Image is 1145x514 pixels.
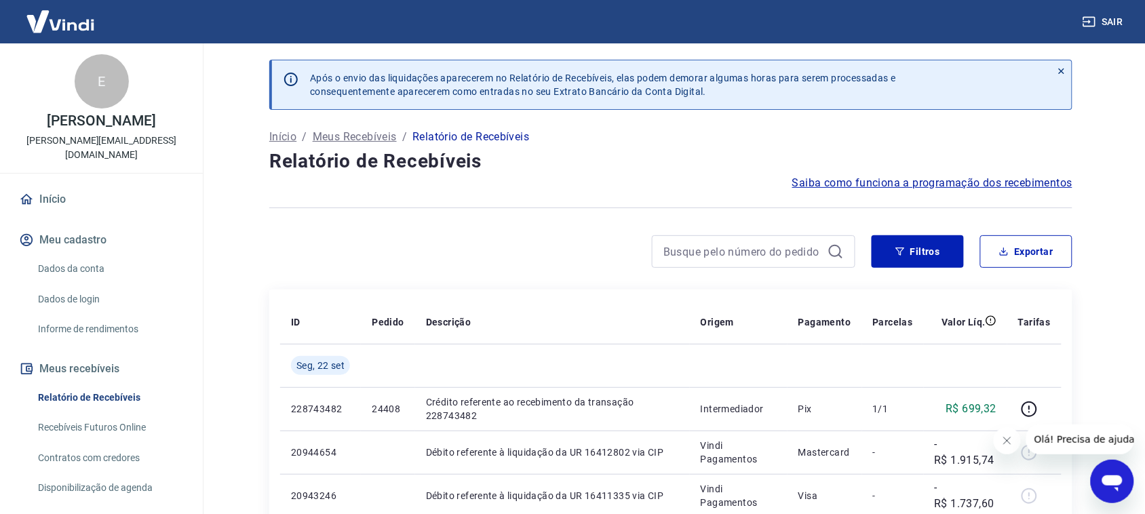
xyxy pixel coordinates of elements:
p: Pagamento [798,315,851,329]
button: Sair [1080,9,1129,35]
p: Débito referente à liquidação da UR 16412802 via CIP [426,446,679,459]
p: [PERSON_NAME][EMAIL_ADDRESS][DOMAIN_NAME] [11,134,192,162]
iframe: Botão para abrir a janela de mensagens [1091,460,1134,503]
p: ID [291,315,300,329]
p: 20944654 [291,446,350,459]
a: Contratos com credores [33,444,187,472]
p: Origem [701,315,734,329]
p: Tarifas [1018,315,1051,329]
p: Débito referente à liquidação da UR 16411335 via CIP [426,489,679,502]
p: -R$ 1.737,60 [935,479,996,512]
a: Início [269,129,296,145]
a: Início [16,184,187,214]
span: Seg, 22 set [296,359,345,372]
p: / [302,129,307,145]
p: Intermediador [701,402,777,416]
span: Olá! Precisa de ajuda? [8,9,114,20]
p: Vindi Pagamentos [701,439,777,466]
p: - [873,489,913,502]
a: Dados da conta [33,255,187,283]
p: 228743482 [291,402,350,416]
button: Filtros [872,235,964,268]
img: Vindi [16,1,104,42]
p: Vindi Pagamentos [701,482,777,509]
a: Informe de rendimentos [33,315,187,343]
button: Meu cadastro [16,225,187,255]
p: Crédito referente ao recebimento da transação 228743482 [426,395,679,422]
p: R$ 699,32 [946,401,997,417]
p: Pedido [372,315,404,329]
button: Meus recebíveis [16,354,187,384]
p: 20943246 [291,489,350,502]
p: Pix [798,402,851,416]
p: -R$ 1.915,74 [935,436,996,469]
p: Descrição [426,315,471,329]
div: E [75,54,129,108]
p: Após o envio das liquidações aparecerem no Relatório de Recebíveis, elas podem demorar algumas ho... [310,71,896,98]
p: 24408 [372,402,404,416]
p: Parcelas [873,315,913,329]
iframe: Fechar mensagem [994,427,1021,454]
p: Visa [798,489,851,502]
a: Meus Recebíveis [313,129,397,145]
p: 1/1 [873,402,913,416]
p: Valor Líq. [942,315,986,329]
p: Relatório de Recebíveis [412,129,529,145]
button: Exportar [980,235,1072,268]
iframe: Mensagem da empresa [1026,424,1134,454]
p: / [402,129,407,145]
h4: Relatório de Recebíveis [269,148,1072,175]
a: Dados de login [33,285,187,313]
p: - [873,446,913,459]
a: Relatório de Recebíveis [33,384,187,412]
a: Saiba como funciona a programação dos recebimentos [792,175,1072,191]
p: [PERSON_NAME] [47,114,155,128]
a: Recebíveis Futuros Online [33,414,187,441]
a: Disponibilização de agenda [33,474,187,502]
input: Busque pelo número do pedido [663,241,822,262]
p: Mastercard [798,446,851,459]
